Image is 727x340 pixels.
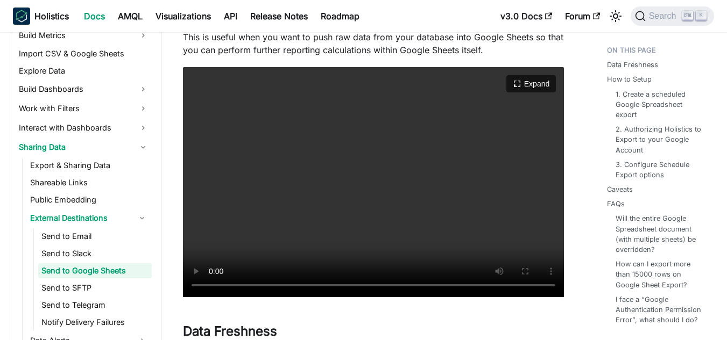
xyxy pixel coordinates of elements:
a: 3. Configure Schedule Export options [616,160,705,180]
a: 1. Create a scheduled Google Spreadsheet export [616,89,705,120]
a: Public Embedding [27,192,152,207]
video: Your browser does not support embedding video, but you can . [183,67,564,297]
a: I face a “Google Authentication Permission Error”, what should I do? [616,294,705,325]
p: This is useful when you want to push raw data from your database into Google Sheets so that you c... [183,31,564,56]
a: v3.0 Docs [494,8,559,25]
button: Collapse sidebar category 'External Destinations' [132,209,152,227]
a: Docs [77,8,111,25]
a: Visualizations [149,8,217,25]
a: Send to Google Sheets [38,263,152,278]
kbd: K [696,11,707,20]
a: Build Dashboards [16,81,152,98]
a: 2. Authorizing Holistics to Export to your Google Account [616,124,705,155]
span: Search [646,11,683,21]
a: AMQL [111,8,149,25]
a: Notify Delivery Failures [38,315,152,330]
a: Shareable Links [27,175,152,190]
a: Build Metrics [16,27,152,44]
a: Sharing Data [16,139,152,156]
a: Data Freshness [607,60,658,70]
a: Import CSV & Google Sheets [16,46,152,61]
a: Send to Slack [38,246,152,261]
button: Search (Ctrl+K) [631,6,714,26]
a: Work with Filters [16,100,152,117]
a: FAQs [607,199,625,209]
img: Holistics [13,8,30,25]
a: Will the entire Google Spreadsheet document (with multiple sheets) be overridden? [616,213,705,255]
a: Export & Sharing Data [27,158,152,173]
a: Explore Data [16,63,152,78]
a: Release Notes [244,8,314,25]
a: Send to Telegram [38,298,152,313]
a: How can I export more than 15000 rows on Google Sheet Export? [616,259,705,290]
button: Expand video [506,75,556,92]
a: Interact with Dashboards [16,119,152,136]
a: Caveats [607,184,633,194]
a: Forum [559,8,606,25]
a: How to Setup [607,74,652,84]
a: Roadmap [314,8,366,25]
button: Switch between dark and light mode (currently light mode) [607,8,624,25]
a: HolisticsHolistics [13,8,69,25]
a: API [217,8,244,25]
a: Send to Email [38,229,152,244]
b: Holistics [34,10,69,23]
a: Send to SFTP [38,280,152,295]
a: External Destinations [27,209,132,227]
